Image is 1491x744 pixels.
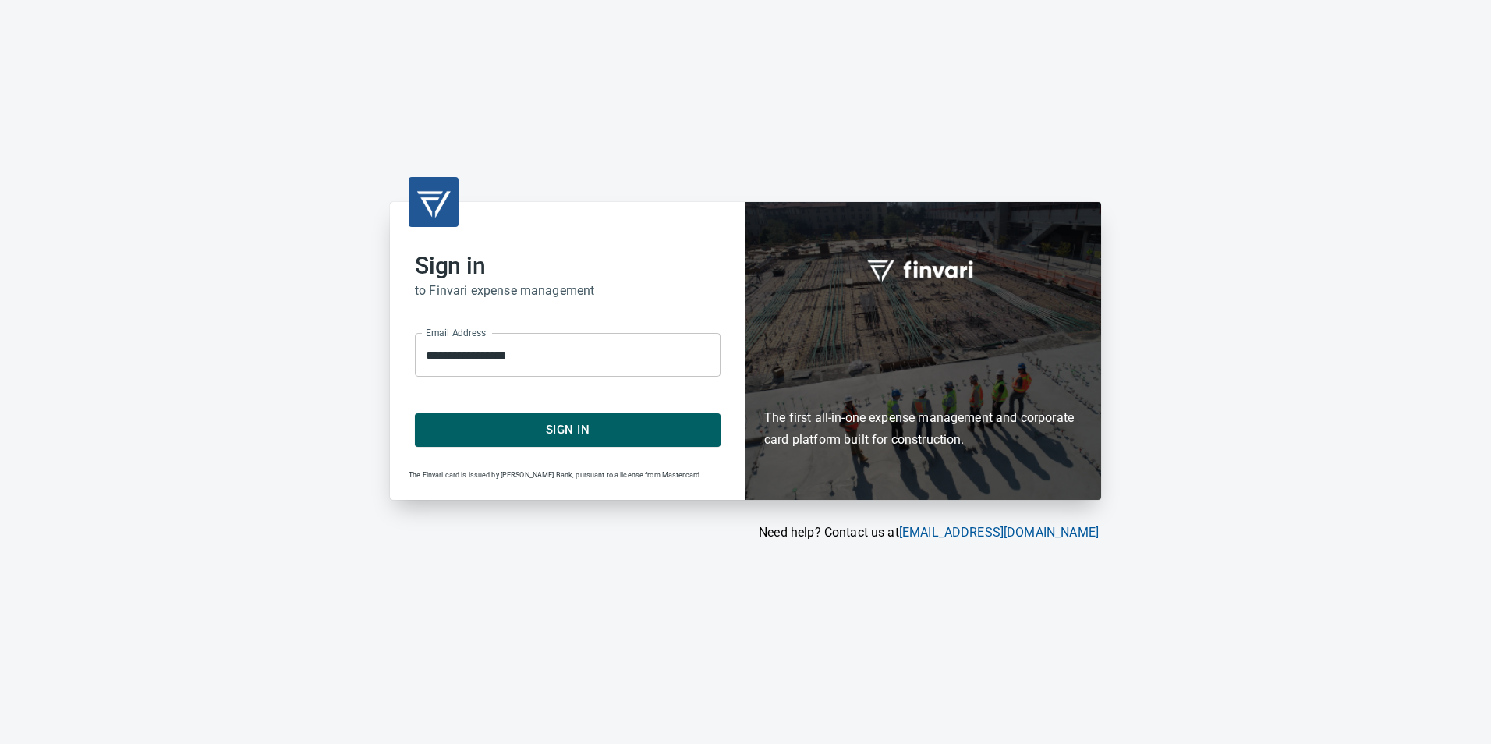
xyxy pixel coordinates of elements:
a: [EMAIL_ADDRESS][DOMAIN_NAME] [899,525,1099,540]
h6: to Finvari expense management [415,280,721,302]
button: Sign In [415,413,721,446]
img: transparent_logo.png [415,183,452,221]
img: fullword_logo_white.png [865,251,982,287]
p: Need help? Contact us at [390,523,1099,542]
span: Sign In [432,420,703,440]
div: Finvari [745,202,1101,499]
h6: The first all-in-one expense management and corporate card platform built for construction. [764,317,1082,451]
h2: Sign in [415,252,721,280]
span: The Finvari card is issued by [PERSON_NAME] Bank, pursuant to a license from Mastercard [409,471,699,479]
